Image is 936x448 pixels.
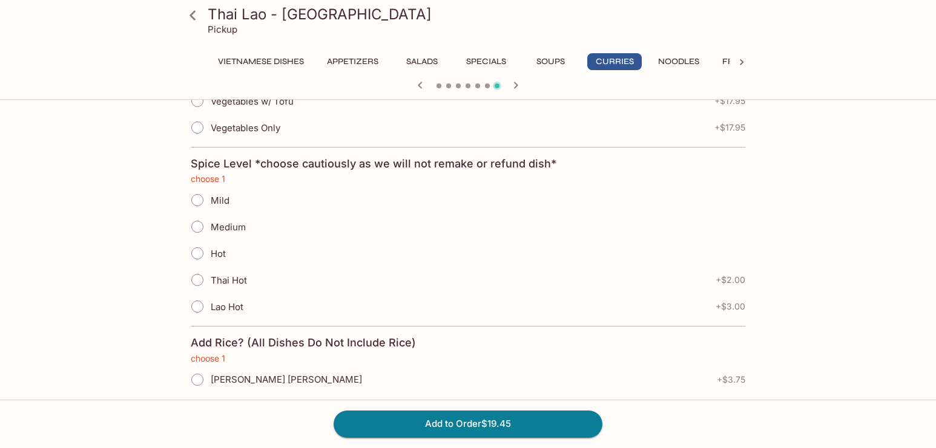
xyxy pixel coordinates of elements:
span: Medium [211,221,246,233]
span: + $17.95 [714,123,745,132]
h4: Spice Level *choose cautiously as we will not remake or refund dish* [191,157,556,170]
span: Mild [211,195,229,206]
span: Lao Hot [211,301,243,313]
button: Curries [587,53,642,70]
span: Vegetables Only [211,122,280,134]
span: Vegetables w/ Tofu [211,96,294,107]
p: choose 1 [191,174,745,184]
span: Hot [211,248,226,259]
button: Vietnamese Dishes [211,53,311,70]
h4: Add Rice? (All Dishes Do Not Include Rice) [191,336,416,349]
span: + $3.75 [717,375,745,385]
button: Soups [523,53,578,70]
p: Pickup [208,24,237,35]
button: Fried Rice [716,53,777,70]
button: Salads [395,53,449,70]
span: + $3.00 [716,302,745,311]
button: Specials [459,53,513,70]
span: Thai Hot [211,274,247,286]
button: Noodles [651,53,706,70]
button: Appetizers [320,53,385,70]
button: Add to Order$19.45 [334,411,602,437]
p: choose 1 [191,354,745,363]
span: + $17.95 [714,96,745,106]
span: + $2.00 [716,275,745,285]
h3: Thai Lao - [GEOGRAPHIC_DATA] [208,5,749,24]
span: [PERSON_NAME] [PERSON_NAME] [211,374,362,385]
